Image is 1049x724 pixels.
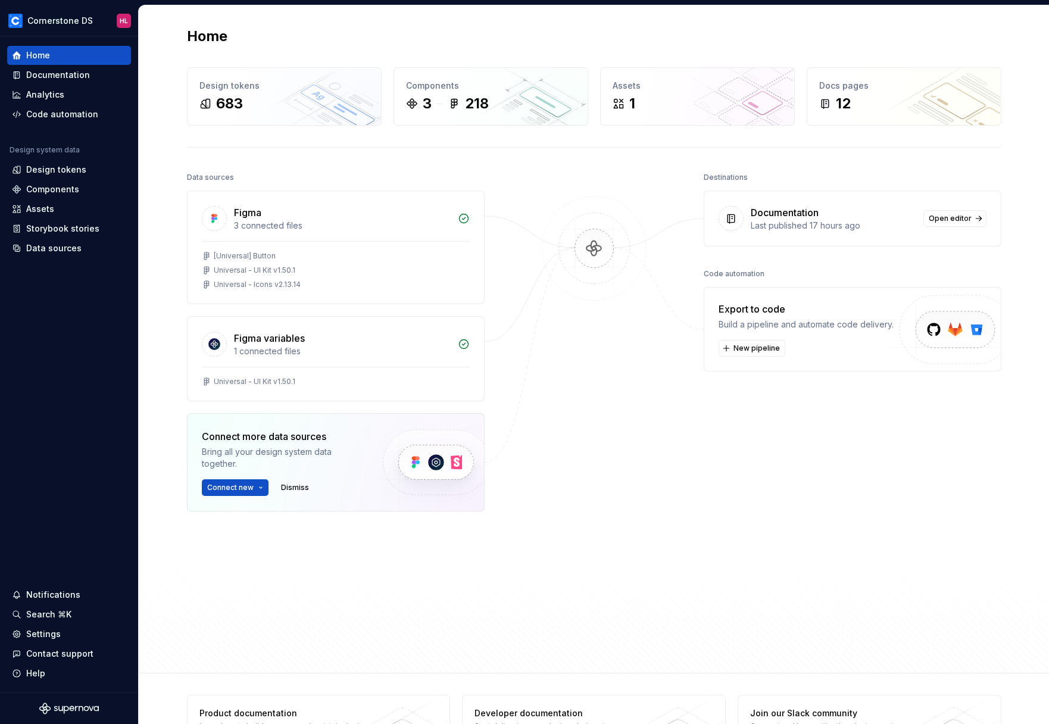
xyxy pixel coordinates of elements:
[216,94,243,113] div: 683
[26,203,54,215] div: Assets
[199,707,373,719] div: Product documentation
[187,67,382,126] a: Design tokens683
[207,483,254,492] span: Connect new
[750,707,923,719] div: Join our Slack community
[7,664,131,683] button: Help
[929,214,972,223] span: Open editor
[214,280,301,289] div: Universal - Icons v2.13.14
[214,266,295,275] div: Universal - UI Kit v1.50.1
[719,319,894,330] div: Build a pipeline and automate code delivery.
[187,191,485,304] a: Figma3 connected files[Universal] ButtonUniversal - UI Kit v1.50.1Universal - Icons v2.13.14
[819,80,989,92] div: Docs pages
[234,205,261,220] div: Figma
[26,183,79,195] div: Components
[7,219,131,238] a: Storybook stories
[10,145,80,155] div: Design system data
[704,169,748,186] div: Destinations
[733,344,780,353] span: New pipeline
[26,223,99,235] div: Storybook stories
[276,479,314,496] button: Dismiss
[7,605,131,624] button: Search ⌘K
[214,377,295,386] div: Universal - UI Kit v1.50.1
[214,251,276,261] div: [Universal] Button
[7,160,131,179] a: Design tokens
[187,316,485,401] a: Figma variables1 connected filesUniversal - UI Kit v1.50.1
[423,94,432,113] div: 3
[26,164,86,176] div: Design tokens
[202,479,269,496] button: Connect new
[7,199,131,219] a: Assets
[26,648,93,660] div: Contact support
[26,608,71,620] div: Search ⌘K
[26,49,50,61] div: Home
[7,625,131,644] a: Settings
[719,302,894,316] div: Export to code
[2,8,136,33] button: Cornerstone DSHL
[26,242,82,254] div: Data sources
[394,67,588,126] a: Components3218
[7,585,131,604] button: Notifications
[8,14,23,28] img: c3019341-c077-43c8-8ea9-c5cf61c45a31.png
[465,94,489,113] div: 218
[7,46,131,65] a: Home
[26,108,98,120] div: Code automation
[629,94,635,113] div: 1
[234,345,451,357] div: 1 connected files
[836,94,851,113] div: 12
[26,89,64,101] div: Analytics
[26,589,80,601] div: Notifications
[26,667,45,679] div: Help
[39,703,99,714] svg: Supernova Logo
[7,85,131,104] a: Analytics
[7,105,131,124] a: Code automation
[7,180,131,199] a: Components
[474,707,648,719] div: Developer documentation
[719,340,785,357] button: New pipeline
[187,169,234,186] div: Data sources
[187,27,227,46] h2: Home
[281,483,309,492] span: Dismiss
[202,446,363,470] div: Bring all your design system data together.
[7,65,131,85] a: Documentation
[7,239,131,258] a: Data sources
[807,67,1001,126] a: Docs pages12
[7,644,131,663] button: Contact support
[234,220,451,232] div: 3 connected files
[751,220,916,232] div: Last published 17 hours ago
[923,210,986,227] a: Open editor
[202,429,363,444] div: Connect more data sources
[120,16,128,26] div: HL
[600,67,795,126] a: Assets1
[406,80,576,92] div: Components
[234,331,305,345] div: Figma variables
[26,69,90,81] div: Documentation
[199,80,369,92] div: Design tokens
[751,205,819,220] div: Documentation
[26,628,61,640] div: Settings
[27,15,93,27] div: Cornerstone DS
[613,80,782,92] div: Assets
[704,266,764,282] div: Code automation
